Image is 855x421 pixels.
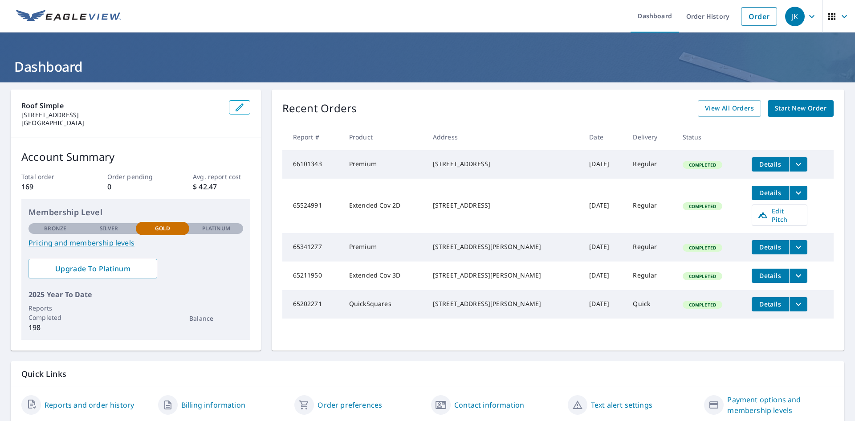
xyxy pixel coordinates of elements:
td: [DATE] [582,179,626,233]
td: Premium [342,150,426,179]
a: Start New Order [768,100,834,117]
p: Quick Links [21,368,834,380]
p: Gold [155,225,170,233]
a: Pricing and membership levels [28,237,243,248]
div: [STREET_ADDRESS][PERSON_NAME] [433,242,575,251]
button: filesDropdownBtn-65524991 [789,186,807,200]
td: [DATE] [582,233,626,262]
a: Billing information [181,400,245,410]
td: Extended Cov 2D [342,179,426,233]
span: View All Orders [705,103,754,114]
img: EV Logo [16,10,121,23]
p: Bronze [44,225,66,233]
td: Regular [626,150,675,179]
td: [DATE] [582,150,626,179]
button: detailsBtn-65524991 [752,186,789,200]
p: $ 42.47 [193,181,250,192]
button: detailsBtn-65211950 [752,269,789,283]
button: filesDropdownBtn-65341277 [789,240,807,254]
p: 169 [21,181,78,192]
td: Regular [626,179,675,233]
p: 198 [28,322,82,333]
p: Membership Level [28,206,243,218]
p: Silver [100,225,118,233]
th: Address [426,124,582,150]
th: Product [342,124,426,150]
span: Details [757,243,784,251]
th: Date [582,124,626,150]
a: Reports and order history [45,400,134,410]
span: Details [757,271,784,280]
div: JK [785,7,805,26]
p: [STREET_ADDRESS] [21,111,222,119]
span: Details [757,188,784,197]
p: Reports Completed [28,303,82,322]
span: Details [757,300,784,308]
td: [DATE] [582,262,626,290]
th: Delivery [626,124,675,150]
button: filesDropdownBtn-66101343 [789,157,807,172]
td: 66101343 [282,150,342,179]
p: Order pending [107,172,164,181]
p: Platinum [202,225,230,233]
p: 0 [107,181,164,192]
td: [DATE] [582,290,626,319]
div: [STREET_ADDRESS] [433,201,575,210]
p: Recent Orders [282,100,357,117]
td: 65524991 [282,179,342,233]
p: Avg. report cost [193,172,250,181]
p: Account Summary [21,149,250,165]
p: 2025 Year To Date [28,289,243,300]
p: Roof Simple [21,100,222,111]
p: Balance [189,314,243,323]
th: Report # [282,124,342,150]
span: Completed [684,302,721,308]
button: detailsBtn-66101343 [752,157,789,172]
td: Quick [626,290,675,319]
span: Upgrade To Platinum [36,264,150,274]
button: filesDropdownBtn-65202271 [789,297,807,311]
a: Payment options and membership levels [727,394,834,416]
span: Completed [684,273,721,279]
div: [STREET_ADDRESS][PERSON_NAME] [433,271,575,280]
a: Edit Pitch [752,204,807,226]
td: Regular [626,233,675,262]
td: Premium [342,233,426,262]
a: Order [741,7,777,26]
a: Upgrade To Platinum [28,259,157,278]
td: 65202271 [282,290,342,319]
td: Regular [626,262,675,290]
button: detailsBtn-65202271 [752,297,789,311]
span: Completed [684,245,721,251]
h1: Dashboard [11,57,844,76]
th: Status [676,124,745,150]
span: Start New Order [775,103,826,114]
div: [STREET_ADDRESS][PERSON_NAME] [433,299,575,308]
span: Edit Pitch [757,207,802,224]
td: QuickSquares [342,290,426,319]
span: Details [757,160,784,168]
span: Completed [684,162,721,168]
p: [GEOGRAPHIC_DATA] [21,119,222,127]
span: Completed [684,203,721,209]
td: 65211950 [282,262,342,290]
button: detailsBtn-65341277 [752,240,789,254]
a: View All Orders [698,100,761,117]
a: Contact information [454,400,524,410]
td: 65341277 [282,233,342,262]
p: Total order [21,172,78,181]
a: Order preferences [318,400,382,410]
a: Text alert settings [591,400,652,410]
button: filesDropdownBtn-65211950 [789,269,807,283]
div: [STREET_ADDRESS] [433,159,575,168]
td: Extended Cov 3D [342,262,426,290]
